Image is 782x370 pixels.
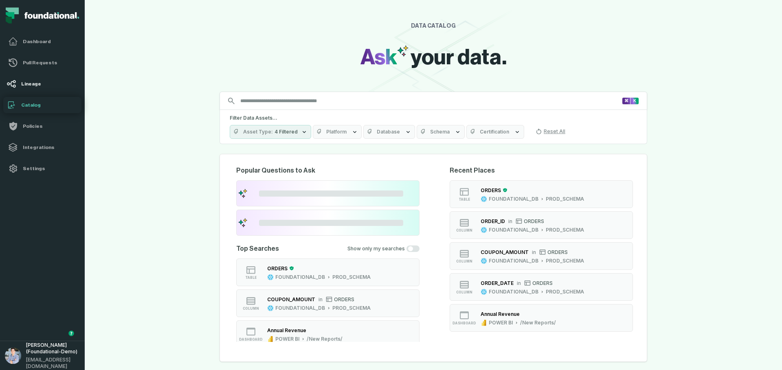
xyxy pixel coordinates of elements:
[3,55,81,71] a: Pull Requests
[26,357,80,370] span: alon@foundational.io
[23,123,77,129] h4: Policies
[411,47,507,68] span: your data.
[3,118,81,134] a: Policies
[3,97,81,113] a: Catalog
[622,98,630,104] span: Press ⌘ + K to focus the search bar
[23,59,77,66] h4: Pull Requests
[68,330,75,337] div: Tooltip anchor
[3,76,81,92] a: Lineage
[411,23,456,30] div: DATA CATALOG
[26,342,80,355] span: Alon Nafta (Foundational-Demo)
[3,33,81,50] a: Dashboard
[23,165,77,172] h4: Settings
[21,81,78,87] h4: Lineage
[23,144,77,151] h4: Integrations
[21,102,78,108] h4: Catalog
[23,38,77,45] h4: Dashboard
[630,98,639,104] span: Press ⌘ + K to focus the search bar
[3,160,81,177] a: Settings
[3,139,81,155] a: Integrations
[360,47,397,68] span: Ask
[5,348,21,364] img: avatar of Alon Nafta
